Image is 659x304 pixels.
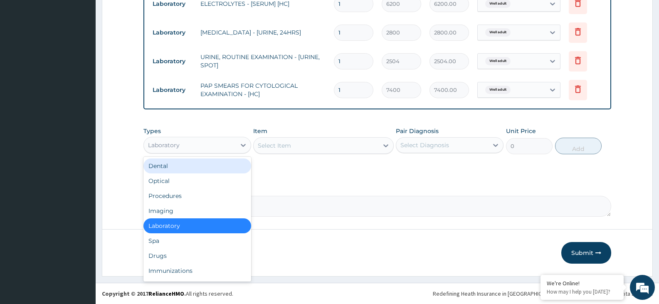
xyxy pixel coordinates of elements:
div: Immunizations [143,263,251,278]
td: [MEDICAL_DATA] - [URINE, 24HRS] [196,24,330,41]
div: Minimize live chat window [136,4,156,24]
strong: Copyright © 2017 . [102,290,186,297]
span: We're online! [48,96,115,180]
div: Chat with us now [43,47,140,57]
td: Laboratory [148,54,196,69]
button: Submit [561,242,611,264]
label: Comment [143,184,611,191]
span: Well adult [485,28,511,37]
div: Drugs [143,248,251,263]
div: Laboratory [148,141,180,149]
label: Pair Diagnosis [396,127,439,135]
td: Laboratory [148,25,196,40]
p: How may I help you today? [547,288,617,295]
td: PAP SMEARS FOR CYTOLOGICAL EXAMINATION - [HC] [196,77,330,102]
div: Others [143,278,251,293]
label: Types [143,128,161,135]
button: Add [555,138,602,154]
span: Well adult [485,86,511,94]
label: Unit Price [506,127,536,135]
div: Select Item [258,141,291,150]
div: Dental [143,158,251,173]
td: URINE, ROUTINE EXAMINATION - [URINE, SPOT] [196,49,330,74]
div: Spa [143,233,251,248]
div: Procedures [143,188,251,203]
div: Redefining Heath Insurance in [GEOGRAPHIC_DATA] using Telemedicine and Data Science! [433,289,653,298]
footer: All rights reserved. [96,283,659,304]
div: We're Online! [547,279,617,287]
td: Laboratory [148,82,196,98]
a: RelianceHMO [148,290,184,297]
div: Laboratory [143,218,251,233]
span: Well adult [485,57,511,65]
div: Select Diagnosis [400,141,449,149]
textarea: Type your message and hit 'Enter' [4,210,158,239]
img: d_794563401_company_1708531726252_794563401 [15,42,34,62]
label: Item [253,127,267,135]
div: Imaging [143,203,251,218]
div: Optical [143,173,251,188]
